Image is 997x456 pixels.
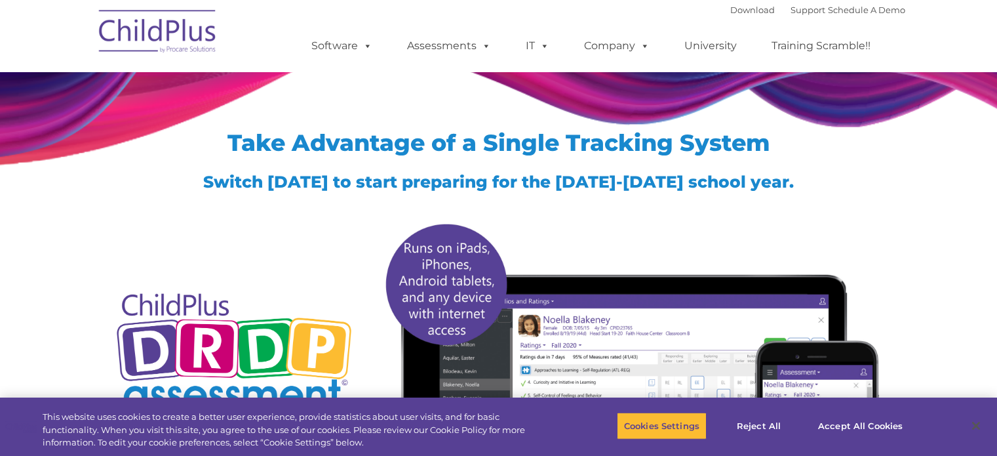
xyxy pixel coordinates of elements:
button: Accept All Cookies [811,412,910,440]
a: Software [298,33,385,59]
a: Training Scramble!! [758,33,884,59]
span: Switch [DATE] to start preparing for the [DATE]-[DATE] school year. [203,172,794,192]
font: | [730,5,905,15]
span: Take Advantage of a Single Tracking System [227,129,770,157]
a: IT [513,33,562,59]
a: Support [791,5,825,15]
button: Cookies Settings [617,412,707,440]
a: Assessments [394,33,504,59]
img: Copyright - DRDP Logo [112,279,357,428]
div: This website uses cookies to create a better user experience, provide statistics about user visit... [43,411,549,449]
a: Company [571,33,663,59]
a: University [671,33,750,59]
img: ChildPlus by Procare Solutions [92,1,224,66]
button: Close [962,411,990,440]
a: Schedule A Demo [828,5,905,15]
button: Reject All [718,412,800,440]
a: Download [730,5,775,15]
